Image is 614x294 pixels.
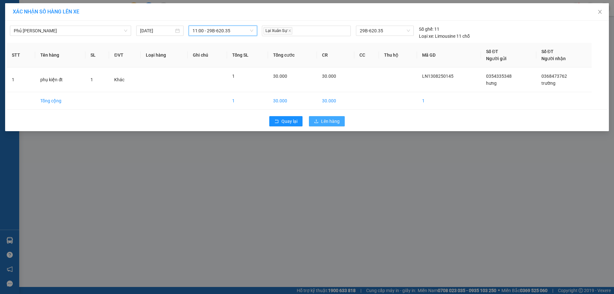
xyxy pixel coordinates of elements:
span: Lại Xuân Sự [264,27,292,35]
th: STT [7,43,35,68]
th: Tên hàng [35,43,85,68]
th: Ghi chú [188,43,227,68]
th: CR [317,43,354,68]
button: Close [591,3,609,21]
span: Số ĐT [486,49,498,54]
td: 1 [227,92,268,110]
span: Lên hàng [321,118,340,125]
button: uploadLên hàng [309,116,345,126]
td: phụ kiện đt [35,68,85,92]
td: 1 [7,68,35,92]
div: Limousine 11 chỗ [419,33,470,40]
th: Tổng cước [268,43,317,68]
td: 30.000 [317,92,354,110]
span: 0354335348 [486,74,512,79]
span: 1 [91,77,93,82]
span: Người nhận [541,56,566,61]
span: Loại xe: [419,33,434,40]
span: Số ghế: [419,26,433,33]
td: 1 [417,92,481,110]
th: Loại hàng [141,43,188,68]
span: upload [314,119,319,124]
td: Tổng cộng [35,92,85,110]
td: 30.000 [268,92,317,110]
button: rollbackQuay lại [269,116,303,126]
th: ĐVT [109,43,141,68]
th: CC [354,43,379,68]
span: 1 [232,74,235,79]
span: 30.000 [273,74,287,79]
span: close [597,9,602,14]
span: Quay lại [281,118,297,125]
span: Phủ Lý - Ga [14,26,127,36]
span: rollback [274,119,279,124]
th: Mã GD [417,43,481,68]
td: Khác [109,68,141,92]
span: hưng [486,81,497,86]
span: 30.000 [322,74,336,79]
span: Người gửi [486,56,507,61]
span: 11:00 - 29B-620.35 [193,26,253,36]
span: LN1308250145 [422,74,453,79]
span: trường [541,81,555,86]
span: 29B-620.35 [360,26,410,36]
span: 0368473762 [541,74,567,79]
div: 11 [419,26,439,33]
span: close [288,29,291,32]
th: SL [85,43,109,68]
input: 13/08/2025 [140,27,174,34]
span: Số ĐT [541,49,554,54]
th: Tổng SL [227,43,268,68]
th: Thu hộ [379,43,417,68]
span: XÁC NHẬN SỐ HÀNG LÊN XE [13,9,79,15]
